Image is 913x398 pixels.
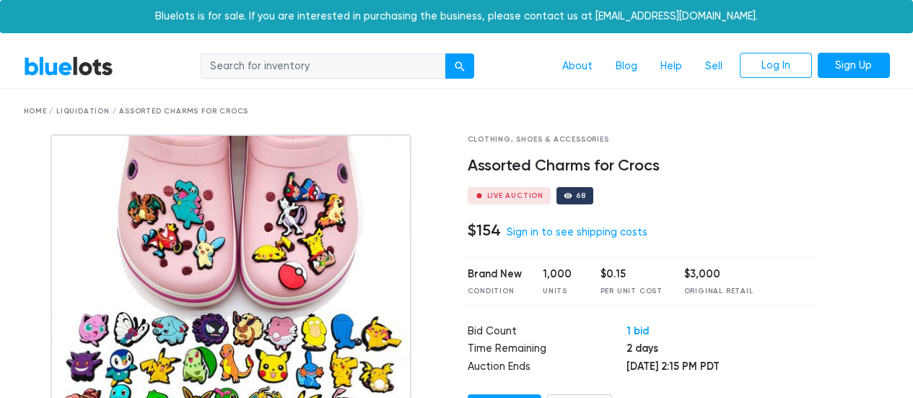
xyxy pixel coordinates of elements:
h4: $154 [468,221,501,240]
td: Auction Ends [468,359,627,377]
div: Per Unit Cost [600,286,663,297]
a: Sign Up [818,53,890,79]
div: $0.15 [600,267,663,282]
div: Original Retail [684,286,753,297]
a: Sign in to see shipping costs [507,226,647,238]
div: 68 [576,192,586,199]
div: $3,000 [684,267,753,282]
div: Live Auction [487,192,544,199]
a: BlueLots [24,56,113,77]
div: Units [543,286,579,297]
a: Help [649,53,694,80]
div: Clothing, Shoes & Accessories [468,134,816,145]
div: Home / Liquidation / Assorted Charms for Crocs [24,106,890,117]
td: Time Remaining [468,341,627,359]
td: [DATE] 2:15 PM PDT [626,359,816,377]
a: 1 bid [626,324,649,337]
div: Brand New [468,267,522,282]
td: Bid Count [468,324,627,342]
input: Search for inventory [201,53,446,79]
td: 2 days [626,341,816,359]
div: 1,000 [543,267,579,282]
a: Sell [694,53,734,80]
a: About [551,53,604,80]
div: Condition [468,286,522,297]
a: Log In [740,53,812,79]
h4: Assorted Charms for Crocs [468,157,816,176]
a: Blog [604,53,649,80]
